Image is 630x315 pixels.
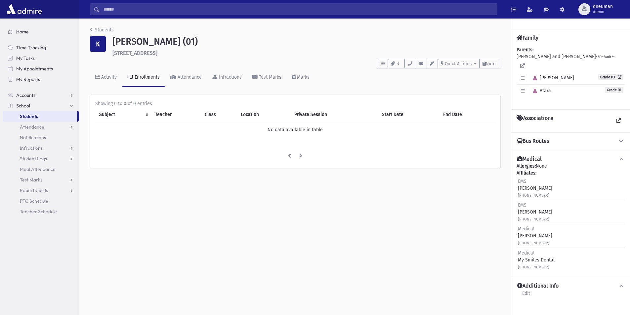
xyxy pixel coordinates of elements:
h4: Associations [517,115,553,127]
h4: Bus Routes [517,138,549,145]
a: Students [90,27,114,33]
div: Test Marks [258,74,281,80]
span: PTC Schedule [20,198,48,204]
td: No data available in table [95,122,495,137]
span: Medical [518,226,534,232]
a: Edit [522,290,530,301]
div: K [90,36,106,52]
a: Accounts [3,90,79,100]
nav: breadcrumb [90,26,114,36]
a: Home [3,26,79,37]
a: Time Tracking [3,42,79,53]
span: My Reports [16,76,40,82]
h4: Medical [517,156,542,163]
a: Notifications [3,132,79,143]
span: 6 [396,61,401,67]
b: Allergies: [517,163,536,169]
a: Teacher Schedule [3,206,79,217]
a: Test Marks [3,175,79,185]
button: Quick Actions [438,59,480,68]
button: Additional Info [517,283,625,290]
a: School [3,100,79,111]
th: Location [237,107,291,122]
small: [PHONE_NUMBER] [518,217,549,221]
input: Search [100,3,497,15]
div: Showing 0 to 0 of 0 entries [95,100,495,107]
span: School [16,103,30,109]
a: My Appointments [3,63,79,74]
a: Marks [287,68,315,87]
span: Accounts [16,92,35,98]
span: Medical [518,250,534,256]
span: Home [16,29,29,35]
th: Start Date [378,107,439,122]
span: dneuman [593,4,613,9]
small: [PHONE_NUMBER] [518,193,549,198]
div: [PERSON_NAME] [518,202,552,222]
a: Infractions [3,143,79,153]
th: Subject [95,107,151,122]
a: Student Logs [3,153,79,164]
div: [PERSON_NAME] [518,225,552,246]
span: Quick Actions [445,61,472,66]
th: Private Session [290,107,378,122]
span: Attendance [20,124,44,130]
a: My Tasks [3,53,79,63]
a: Infractions [207,68,247,87]
span: Meal Attendance [20,166,56,172]
span: Students [20,113,38,119]
div: Infractions [218,74,242,80]
a: Students [3,111,77,122]
span: EMS [518,202,526,208]
button: Bus Routes [517,138,625,145]
button: 6 [388,59,404,68]
b: Parents: [517,47,533,53]
a: View all Associations [613,115,625,127]
small: [PHONE_NUMBER] [518,241,549,245]
span: Grade 01 [605,87,623,93]
a: Activity [90,68,122,87]
div: My Smiles Dental [518,250,555,270]
h4: Family [517,35,538,41]
span: Time Tracking [16,45,46,51]
span: Report Cards [20,187,48,193]
small: [PHONE_NUMBER] [518,265,549,269]
span: Notes [486,61,497,66]
span: Teacher Schedule [20,209,57,215]
div: Attendance [176,74,202,80]
th: Class [201,107,236,122]
a: Enrollments [122,68,165,87]
a: My Reports [3,74,79,85]
div: [PERSON_NAME] and [PERSON_NAME] [517,46,625,104]
span: Admin [593,9,613,15]
th: End Date [439,107,495,122]
span: EMS [518,178,526,184]
a: Attendance [3,122,79,132]
h6: [STREET_ADDRESS] [112,50,500,56]
a: Report Cards [3,185,79,196]
span: Atara [530,88,551,94]
div: Enrollments [133,74,160,80]
a: Attendance [165,68,207,87]
a: PTC Schedule [3,196,79,206]
span: [PERSON_NAME] [530,75,574,81]
a: Meal Attendance [3,164,79,175]
button: Notes [480,59,500,68]
img: AdmirePro [5,3,43,16]
div: [PERSON_NAME] [518,178,552,199]
a: Test Marks [247,68,287,87]
div: Activity [100,74,117,80]
span: Infractions [20,145,43,151]
div: Marks [296,74,310,80]
h4: Additional Info [517,283,559,290]
a: Grade 03 [598,74,623,80]
span: My Appointments [16,66,53,72]
div: None [517,163,625,272]
h1: [PERSON_NAME] (01) [112,36,500,47]
span: Test Marks [20,177,42,183]
span: Notifications [20,135,46,140]
th: Teacher [151,107,201,122]
button: Medical [517,156,625,163]
span: Student Logs [20,156,47,162]
b: Affiliates: [517,170,536,176]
